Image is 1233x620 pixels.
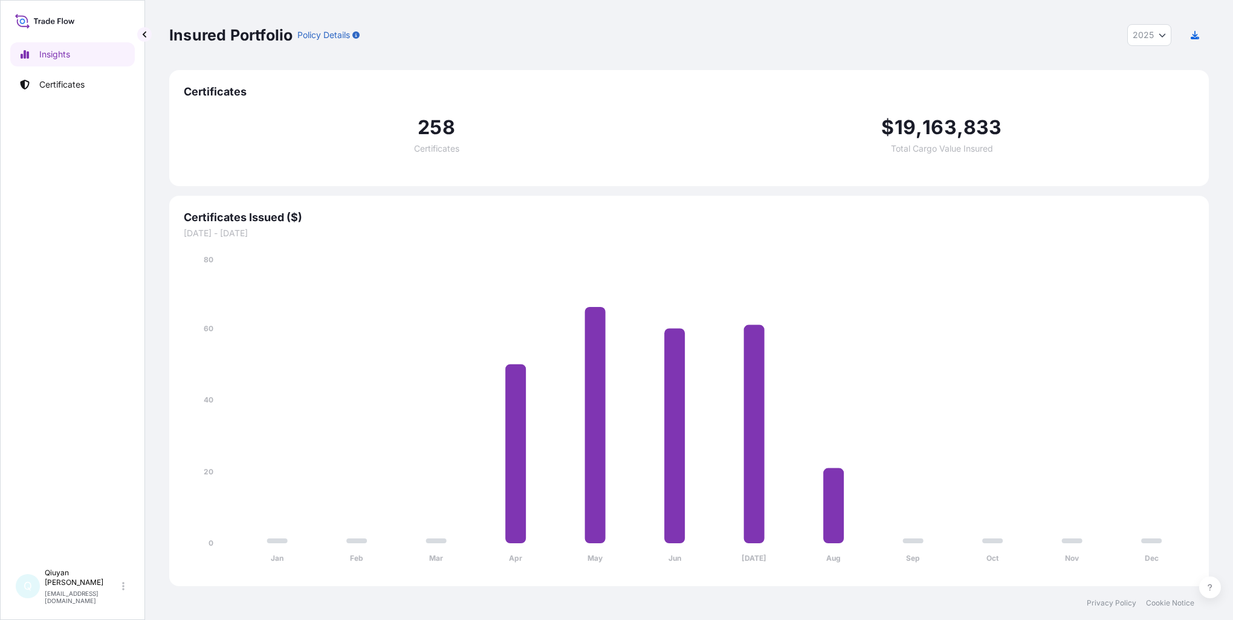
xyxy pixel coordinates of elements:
tspan: Aug [826,554,841,563]
tspan: 20 [204,467,213,476]
tspan: 60 [204,324,213,333]
p: Policy Details [297,29,350,41]
a: Privacy Policy [1087,598,1136,608]
tspan: 40 [204,395,213,404]
tspan: Jun [668,554,681,563]
span: Certificates [414,144,459,153]
tspan: Sep [906,554,920,563]
tspan: Jan [271,554,283,563]
span: 2025 [1133,29,1154,41]
tspan: May [587,554,603,563]
p: Qiuyan [PERSON_NAME] [45,568,120,587]
span: Certificates Issued ($) [184,210,1194,225]
button: Year Selector [1127,24,1171,46]
span: 833 [963,118,1002,137]
span: Q [24,580,32,592]
p: Insights [39,48,70,60]
a: Cookie Notice [1146,598,1194,608]
tspan: Dec [1145,554,1159,563]
a: Insights [10,42,135,66]
tspan: Oct [986,554,999,563]
span: $ [881,118,894,137]
span: 258 [418,118,455,137]
a: Certificates [10,73,135,97]
tspan: Feb [350,554,363,563]
p: [EMAIL_ADDRESS][DOMAIN_NAME] [45,590,120,604]
tspan: 80 [204,255,213,264]
span: , [916,118,922,137]
span: Total Cargo Value Insured [891,144,993,153]
span: Certificates [184,85,1194,99]
tspan: [DATE] [742,554,766,563]
span: 163 [922,118,957,137]
tspan: 0 [209,538,213,547]
span: , [957,118,963,137]
tspan: Apr [509,554,522,563]
p: Insured Portfolio [169,25,293,45]
span: 19 [895,118,916,137]
p: Certificates [39,79,85,91]
span: [DATE] - [DATE] [184,227,1194,239]
tspan: Mar [429,554,443,563]
tspan: Nov [1065,554,1079,563]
